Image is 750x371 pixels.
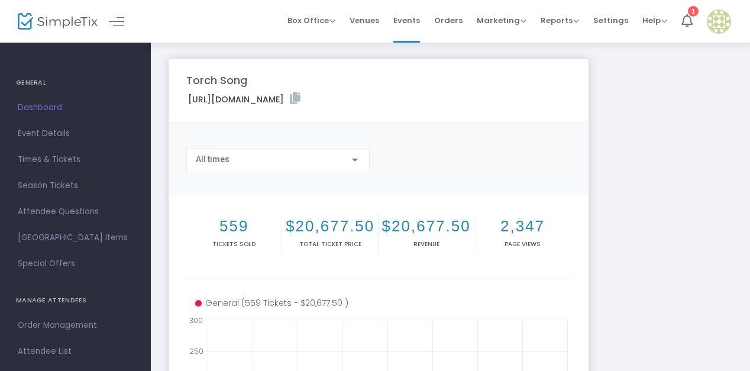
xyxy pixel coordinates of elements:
span: Season Tickets [18,178,133,193]
label: [URL][DOMAIN_NAME] [188,92,300,106]
p: Tickets sold [189,240,279,249]
h2: 2,347 [477,217,568,235]
p: Total Ticket Price [285,240,375,249]
span: Venues [350,5,379,36]
span: Box Office [287,15,335,26]
span: Attendee Questions [18,204,133,220]
span: All times [196,154,229,164]
text: 300 [189,315,203,325]
span: Special Offers [18,256,133,272]
div: 1 [688,6,699,17]
span: Times & Tickets [18,152,133,167]
span: Orders [434,5,463,36]
p: Revenue [381,240,471,249]
p: Page Views [477,240,568,249]
span: Events [393,5,420,36]
m-panel-title: Torch Song [186,72,247,88]
span: [GEOGRAPHIC_DATA] Items [18,230,133,246]
span: Order Management [18,318,133,333]
h2: $20,677.50 [381,217,471,235]
h2: 559 [189,217,279,235]
h4: GENERAL [16,71,135,95]
span: Settings [593,5,628,36]
text: 250 [189,346,203,356]
span: Dashboard [18,100,133,115]
span: Event Details [18,126,133,141]
span: Marketing [477,15,526,26]
span: Help [642,15,667,26]
span: Reports [541,15,579,26]
h4: MANAGE ATTENDEES [16,289,135,312]
span: Attendee List [18,344,133,359]
h2: $20,677.50 [285,217,375,235]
